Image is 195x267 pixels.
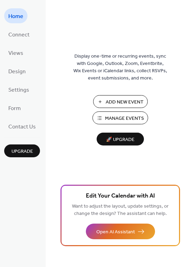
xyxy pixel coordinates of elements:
[97,133,144,145] button: 🚀 Upgrade
[4,45,27,60] a: Views
[8,48,23,59] span: Views
[4,82,33,97] a: Settings
[101,135,140,144] span: 🚀 Upgrade
[105,115,144,122] span: Manage Events
[93,95,148,108] button: Add New Event
[8,11,23,22] span: Home
[8,85,29,95] span: Settings
[86,224,155,239] button: Open AI Assistant
[4,119,40,134] a: Contact Us
[92,111,148,124] button: Manage Events
[96,228,135,236] span: Open AI Assistant
[4,8,27,23] a: Home
[8,66,26,77] span: Design
[4,64,30,78] a: Design
[11,148,33,155] span: Upgrade
[106,99,144,106] span: Add New Event
[4,100,25,115] a: Form
[8,30,30,40] span: Connect
[4,144,40,157] button: Upgrade
[86,191,155,201] span: Edit Your Calendar with AI
[72,202,169,218] span: Want to adjust the layout, update settings, or change the design? The assistant can help.
[73,53,167,82] span: Display one-time or recurring events, sync with Google, Outlook, Zoom, Eventbrite, Wix Events or ...
[8,103,21,114] span: Form
[4,27,34,42] a: Connect
[8,122,36,132] span: Contact Us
